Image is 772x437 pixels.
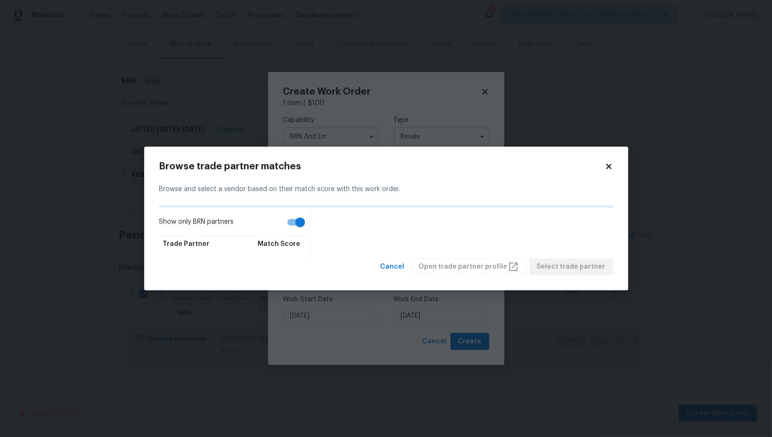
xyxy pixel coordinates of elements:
[381,261,405,273] span: Cancel
[159,162,605,171] h2: Browse trade partner matches
[163,239,210,249] span: Trade Partner
[159,173,613,206] div: Browse and select a vendor based on their match score with this work order.
[377,258,408,276] button: Cancel
[258,239,300,249] span: Match Score
[159,217,234,227] span: Show only BRN partners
